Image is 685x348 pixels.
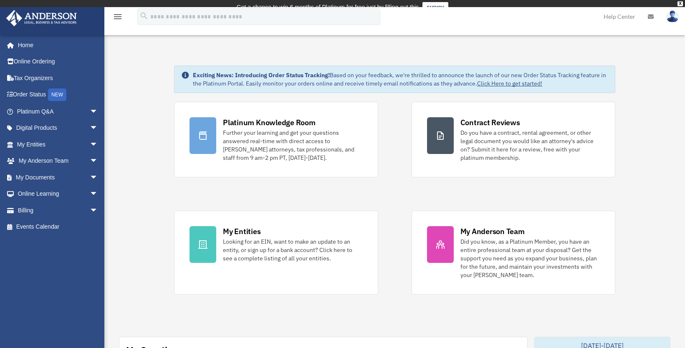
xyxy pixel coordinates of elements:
a: Platinum Knowledge Room Further your learning and get your questions answered real-time with dire... [174,102,378,177]
a: Tax Organizers [6,70,111,86]
div: My Entities [223,226,260,237]
img: User Pic [666,10,679,23]
span: arrow_drop_down [90,169,106,186]
img: Anderson Advisors Platinum Portal [4,10,79,26]
a: My Entitiesarrow_drop_down [6,136,111,153]
a: menu [113,15,123,22]
i: search [139,11,149,20]
a: Order StatusNEW [6,86,111,103]
a: Billingarrow_drop_down [6,202,111,219]
a: Contract Reviews Do you have a contract, rental agreement, or other legal document you would like... [412,102,615,177]
div: Looking for an EIN, want to make an update to an entity, or sign up for a bank account? Click her... [223,237,362,262]
div: Platinum Knowledge Room [223,117,316,128]
a: Home [6,37,106,53]
span: arrow_drop_down [90,120,106,137]
a: Online Ordering [6,53,111,70]
a: My Entities Looking for an EIN, want to make an update to an entity, or sign up for a bank accoun... [174,211,378,295]
a: My Anderson Teamarrow_drop_down [6,153,111,169]
a: Platinum Q&Aarrow_drop_down [6,103,111,120]
span: arrow_drop_down [90,136,106,153]
i: menu [113,12,123,22]
strong: Exciting News: Introducing Order Status Tracking! [193,71,330,79]
a: Events Calendar [6,219,111,235]
a: Online Learningarrow_drop_down [6,186,111,202]
div: Get a chance to win 6 months of Platinum for free just by filling out this [237,2,419,12]
span: arrow_drop_down [90,103,106,120]
div: close [677,1,683,6]
div: Contract Reviews [460,117,520,128]
div: Further your learning and get your questions answered real-time with direct access to [PERSON_NAM... [223,129,362,162]
div: My Anderson Team [460,226,525,237]
span: arrow_drop_down [90,202,106,219]
span: arrow_drop_down [90,153,106,170]
div: Based on your feedback, we're thrilled to announce the launch of our new Order Status Tracking fe... [193,71,608,88]
a: survey [422,2,448,12]
a: Digital Productsarrow_drop_down [6,120,111,136]
div: Do you have a contract, rental agreement, or other legal document you would like an attorney's ad... [460,129,600,162]
div: NEW [48,88,66,101]
span: arrow_drop_down [90,186,106,203]
a: My Documentsarrow_drop_down [6,169,111,186]
a: My Anderson Team Did you know, as a Platinum Member, you have an entire professional team at your... [412,211,615,295]
a: Click Here to get started! [477,80,542,87]
div: Did you know, as a Platinum Member, you have an entire professional team at your disposal? Get th... [460,237,600,279]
